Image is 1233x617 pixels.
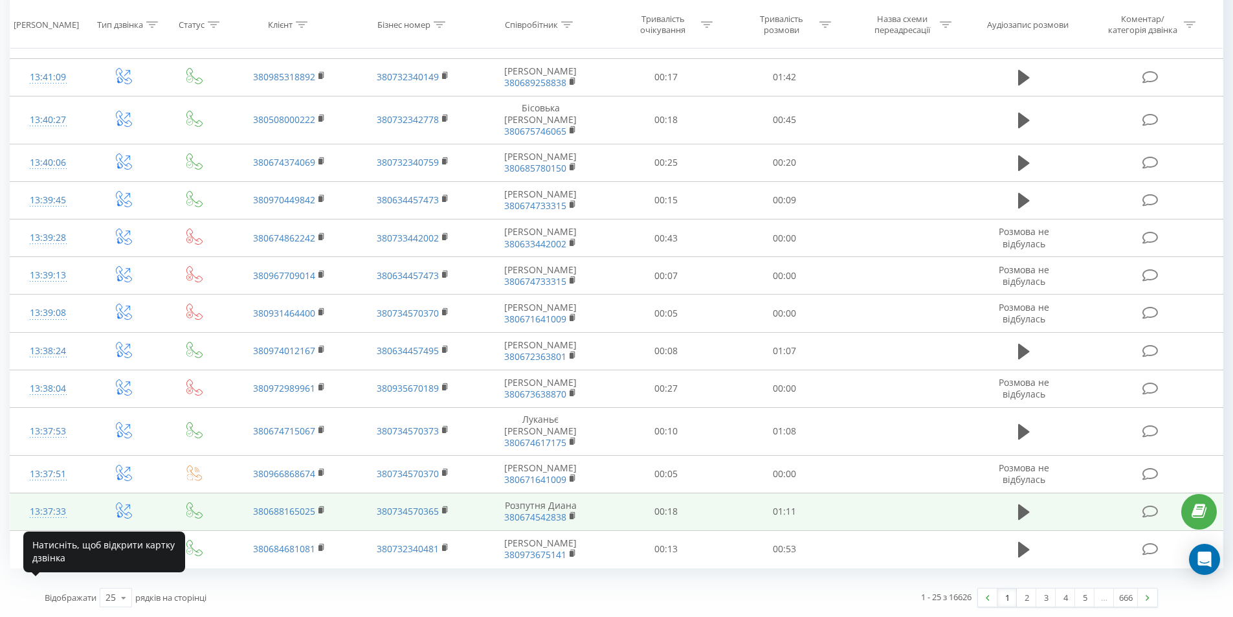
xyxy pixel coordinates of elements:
[253,344,315,357] a: 380974012167
[999,462,1049,486] span: Розмова не відбулась
[23,150,73,175] div: 13:40:06
[607,530,726,568] td: 00:13
[726,181,844,219] td: 00:09
[921,590,972,603] div: 1 - 25 з 16626
[23,376,73,401] div: 13:38:04
[474,530,607,568] td: [PERSON_NAME]
[1075,589,1094,607] a: 5
[253,194,315,206] a: 380970449842
[607,295,726,332] td: 00:05
[504,388,566,400] a: 380673638870
[607,219,726,257] td: 00:43
[14,19,79,30] div: [PERSON_NAME]
[607,181,726,219] td: 00:15
[726,144,844,181] td: 00:20
[253,269,315,282] a: 380967709014
[474,181,607,219] td: [PERSON_NAME]
[505,19,558,30] div: Співробітник
[377,71,439,83] a: 380732340149
[1056,589,1075,607] a: 4
[474,295,607,332] td: [PERSON_NAME]
[253,382,315,394] a: 380972989961
[23,462,73,487] div: 13:37:51
[504,350,566,363] a: 380672363801
[97,19,143,30] div: Тип дзвінка
[23,65,73,90] div: 13:41:09
[474,144,607,181] td: [PERSON_NAME]
[23,107,73,133] div: 13:40:27
[504,275,566,287] a: 380674733315
[377,505,439,517] a: 380734570365
[377,467,439,480] a: 380734570370
[253,543,315,555] a: 380684681081
[23,419,73,444] div: 13:37:53
[253,505,315,517] a: 380688165025
[607,96,726,144] td: 00:18
[377,232,439,244] a: 380733442002
[607,407,726,455] td: 00:10
[1105,14,1181,36] div: Коментар/категорія дзвінка
[999,301,1049,325] span: Розмова не відбулась
[726,58,844,96] td: 01:42
[135,592,206,603] span: рядків на сторінці
[504,436,566,449] a: 380674617175
[377,307,439,319] a: 380734570370
[253,467,315,480] a: 380966868674
[23,339,73,364] div: 13:38:24
[607,144,726,181] td: 00:25
[253,71,315,83] a: 380985318892
[997,589,1017,607] a: 1
[377,113,439,126] a: 380732342778
[1189,544,1220,575] div: Open Intercom Messenger
[607,58,726,96] td: 00:17
[253,425,315,437] a: 380674715067
[253,113,315,126] a: 380508000222
[726,455,844,493] td: 00:00
[999,264,1049,287] span: Розмова не відбулась
[504,548,566,561] a: 380973675141
[45,592,96,603] span: Відображати
[504,125,566,137] a: 380675746065
[867,14,937,36] div: Назва схеми переадресації
[607,493,726,530] td: 00:18
[1114,589,1138,607] a: 666
[377,344,439,357] a: 380634457495
[1036,589,1056,607] a: 3
[628,14,698,36] div: Тривалість очікування
[474,219,607,257] td: [PERSON_NAME]
[268,19,293,30] div: Клієнт
[1094,589,1114,607] div: …
[23,225,73,251] div: 13:39:28
[726,407,844,455] td: 01:08
[726,96,844,144] td: 00:45
[377,194,439,206] a: 380634457473
[726,370,844,407] td: 00:00
[474,370,607,407] td: [PERSON_NAME]
[377,19,430,30] div: Бізнес номер
[607,332,726,370] td: 00:08
[504,162,566,174] a: 380685780150
[987,19,1069,30] div: Аудіозапис розмови
[726,257,844,295] td: 00:00
[474,58,607,96] td: [PERSON_NAME]
[253,307,315,319] a: 380931464400
[23,300,73,326] div: 13:39:08
[23,499,73,524] div: 13:37:33
[377,156,439,168] a: 380732340759
[23,263,73,288] div: 13:39:13
[23,532,185,572] div: Натисніть, щоб відкрити картку дзвінка
[474,96,607,144] td: Бісовька [PERSON_NAME]
[504,76,566,89] a: 380689258838
[377,382,439,394] a: 380935670189
[1017,589,1036,607] a: 2
[106,591,116,604] div: 25
[607,455,726,493] td: 00:05
[504,313,566,325] a: 380671641009
[726,295,844,332] td: 00:00
[747,14,816,36] div: Тривалість розмови
[474,493,607,530] td: Розпутня Диана
[253,156,315,168] a: 380674374069
[179,19,205,30] div: Статус
[23,188,73,213] div: 13:39:45
[726,493,844,530] td: 01:11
